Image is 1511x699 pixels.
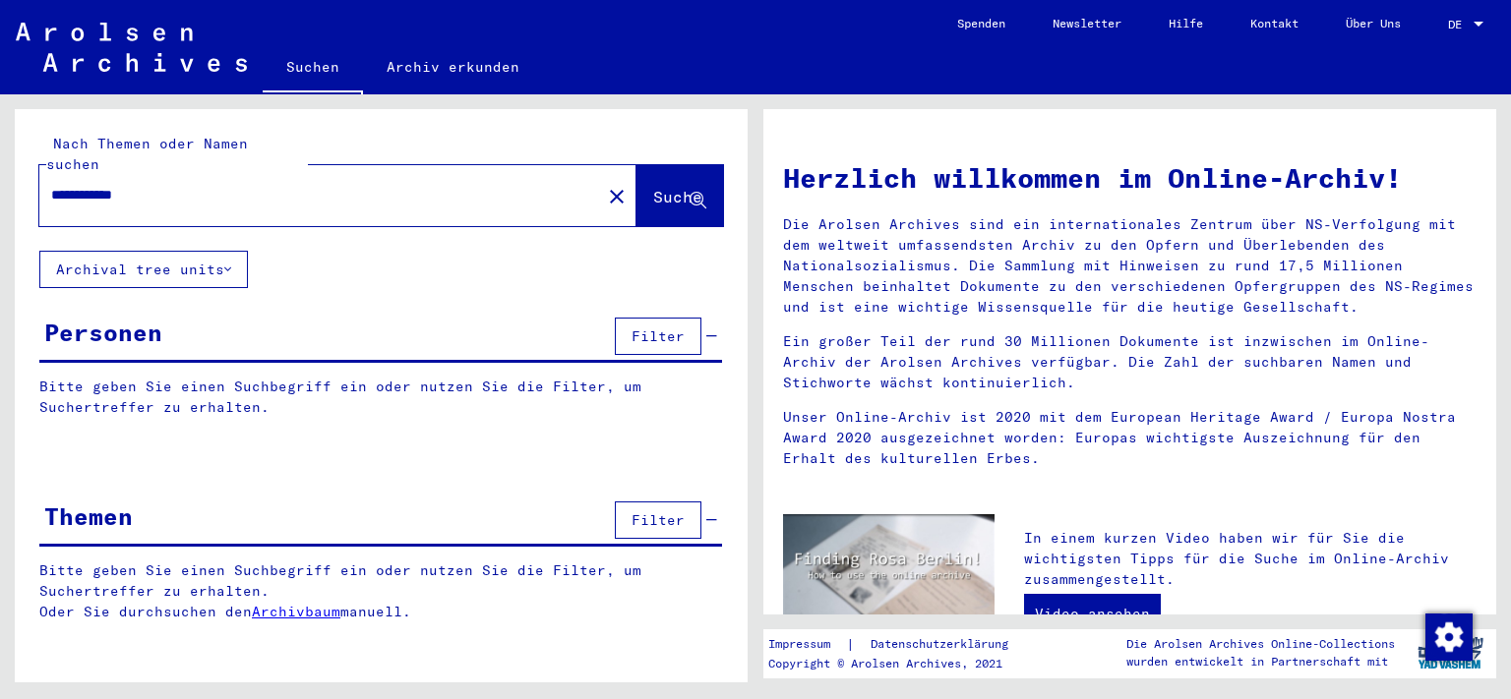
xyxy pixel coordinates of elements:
[632,511,685,529] span: Filter
[44,498,133,534] div: Themen
[615,501,701,539] button: Filter
[783,331,1477,393] p: Ein großer Teil der rund 30 Millionen Dokumente ist inzwischen im Online-Archiv der Arolsen Archi...
[1126,635,1395,653] p: Die Arolsen Archives Online-Collections
[252,603,340,620] a: Archivbaum
[1126,653,1395,670] p: wurden entwickelt in Partnerschaft mit
[653,187,702,206] span: Suche
[768,634,1032,655] div: |
[1414,628,1487,677] img: yv_logo.png
[363,43,543,90] a: Archiv erkunden
[39,251,248,288] button: Archival tree units
[783,514,995,629] img: video.jpg
[16,23,247,72] img: Arolsen_neg.svg
[783,157,1477,199] h1: Herzlich willkommen im Online-Archiv!
[1448,18,1470,31] span: DE
[1425,613,1473,661] img: Zustimmung ändern
[768,655,1032,672] p: Copyright © Arolsen Archives, 2021
[46,135,248,173] mat-label: Nach Themen oder Namen suchen
[1024,528,1477,590] p: In einem kurzen Video haben wir für Sie die wichtigsten Tipps für die Suche im Online-Archiv zusa...
[597,176,636,215] button: Clear
[636,165,723,226] button: Suche
[605,185,629,208] mat-icon: close
[39,560,723,622] p: Bitte geben Sie einen Suchbegriff ein oder nutzen Sie die Filter, um Suchertreffer zu erhalten. O...
[632,327,685,345] span: Filter
[768,634,846,655] a: Impressum
[39,377,722,418] p: Bitte geben Sie einen Suchbegriff ein oder nutzen Sie die Filter, um Suchertreffer zu erhalten.
[1024,594,1161,633] a: Video ansehen
[783,407,1477,469] p: Unser Online-Archiv ist 2020 mit dem European Heritage Award / Europa Nostra Award 2020 ausgezeic...
[615,318,701,355] button: Filter
[44,315,162,350] div: Personen
[783,214,1477,318] p: Die Arolsen Archives sind ein internationales Zentrum über NS-Verfolgung mit dem weltweit umfasse...
[263,43,363,94] a: Suchen
[855,634,1032,655] a: Datenschutzerklärung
